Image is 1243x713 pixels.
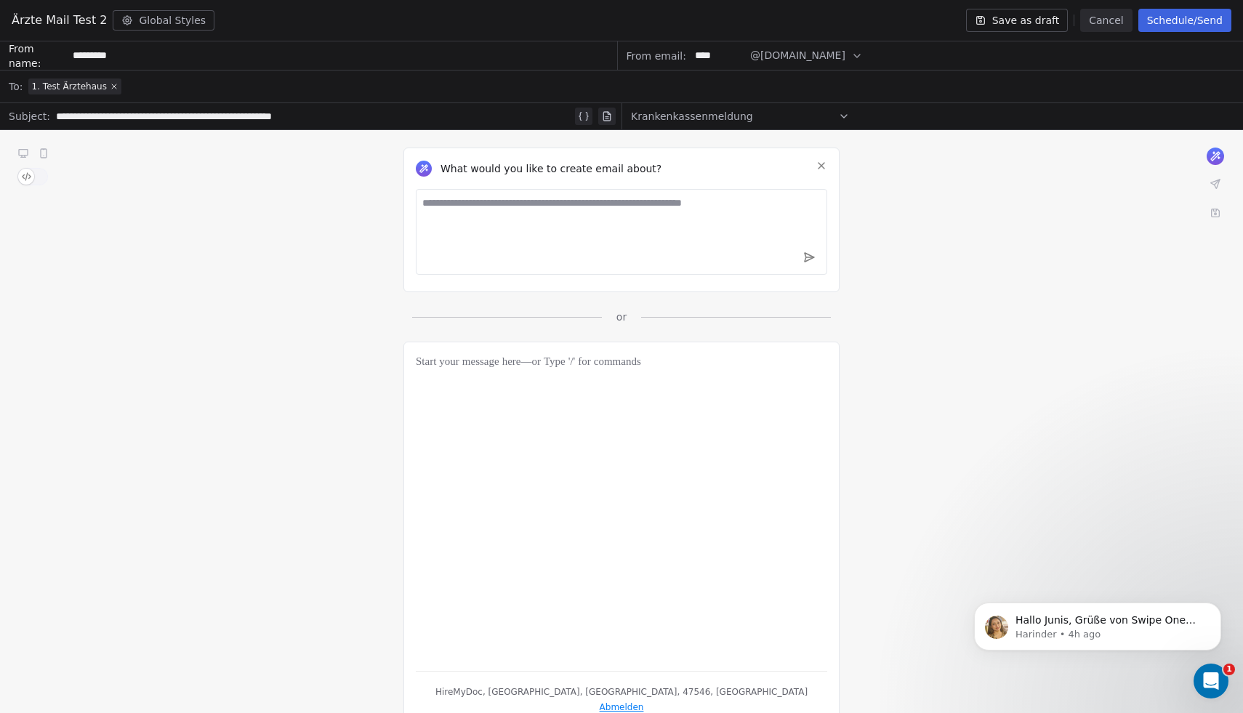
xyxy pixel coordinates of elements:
[616,310,627,324] span: or
[113,10,214,31] button: Global Styles
[9,109,50,128] span: Subject:
[1194,664,1228,698] iframe: Intercom live chat
[9,41,67,71] span: From name:
[31,81,107,92] span: 1. Test Ärztehaus
[952,572,1243,674] iframe: Intercom notifications message
[12,12,107,29] span: Ärzte Mail Test 2
[627,49,686,63] span: From email:
[1223,664,1235,675] span: 1
[966,9,1069,32] button: Save as draft
[1080,9,1132,32] button: Cancel
[750,48,845,63] span: @[DOMAIN_NAME]
[9,79,23,94] span: To:
[441,161,661,176] span: What would you like to create email about?
[1138,9,1231,32] button: Schedule/Send
[631,109,753,124] span: Krankenkassenmeldung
